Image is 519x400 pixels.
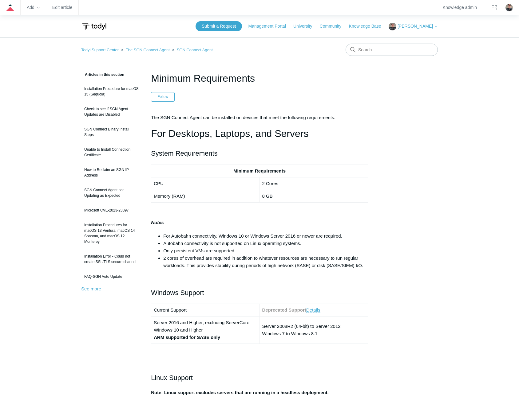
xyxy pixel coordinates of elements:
button: Follow Article [151,92,175,101]
zd-hc-trigger: Add [27,6,40,9]
li: The SGN Connect Agent [120,48,171,52]
h1: Minimum Requirements [151,71,368,86]
button: [PERSON_NAME] [389,23,438,30]
li: Only persistent VMs are supported. [163,247,368,254]
td: 2 Cores [259,177,368,190]
a: Installation Error - Could not create SSL/TLS secure channel [81,250,142,268]
td: Memory (RAM) [151,190,259,202]
zd-hc-trigger: Click your profile icon to open the profile menu [505,4,513,11]
span: Windows Support [151,289,204,297]
a: SGN Connect Agent not Updating as Expected [81,184,142,201]
span: System Requirements [151,150,217,157]
a: Knowledge admin [443,6,477,9]
strong: ARM supported for SASE only [154,335,220,340]
a: Details [306,307,320,313]
strong: Note: Linux support excludes servers that are running in a headless deployment. [151,390,329,395]
span: For Desktops, Laptops, and Servers [151,128,308,139]
input: Search [346,44,438,56]
img: user avatar [505,4,513,11]
li: 2 cores of overhead are required in addition to whatever resources are necessary to run regular w... [163,254,368,269]
td: Current Support [151,304,259,317]
a: SGN Connect Binary Install Steps [81,123,142,141]
a: FAQ-SGN Auto Update [81,271,142,282]
td: 8 GB [259,190,368,202]
span: [PERSON_NAME] [398,24,433,29]
img: Todyl Support Center Help Center home page [81,21,107,32]
span: The SGN Connect Agent can be installed on devices that meet the following requirements: [151,115,335,120]
td: Server 2016 and Higher, excluding ServerCore Windows 10 and Higher [151,317,259,344]
a: Check to see if SGN Agent Updates are Disabled [81,103,142,120]
a: The SGN Connect Agent [126,48,170,52]
a: University [293,23,318,29]
a: Installation Procedure for macOS 15 (Sequoia) [81,83,142,100]
a: Unable to Install Connection Certificate [81,144,142,161]
a: SGN Connect Agent [177,48,213,52]
li: For Autobahn connectivity, Windows 10 or Windows Server 2016 or newer are required. [163,232,368,240]
strong: Deprecated Support [262,307,306,313]
span: Articles in this section [81,72,124,77]
li: Todyl Support Center [81,48,120,52]
a: How to Reclaim an SGN IP Address [81,164,142,181]
a: Edit article [52,6,72,9]
td: Server 2008R2 (64-bit) to Server 2012 Windows 7 to Windows 8.1 [259,317,368,344]
a: Community [320,23,348,29]
td: CPU [151,177,259,190]
a: Management Portal [248,23,292,29]
a: Installation Procedures for macOS 13 Ventura, macOS 14 Sonoma, and macOS 12 Monterey [81,219,142,247]
a: Microsoft CVE-2023-23397 [81,204,142,216]
li: Autobahn connectivity is not supported on Linux operating systems. [163,240,368,247]
a: See more [81,286,101,291]
strong: Minimum Requirements [233,168,286,173]
a: Submit a Request [196,21,242,31]
strong: Notes [151,220,164,225]
a: Todyl Support Center [81,48,119,52]
span: Linux Support [151,374,193,382]
a: Knowledge Base [349,23,387,29]
li: SGN Connect Agent [171,48,212,52]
